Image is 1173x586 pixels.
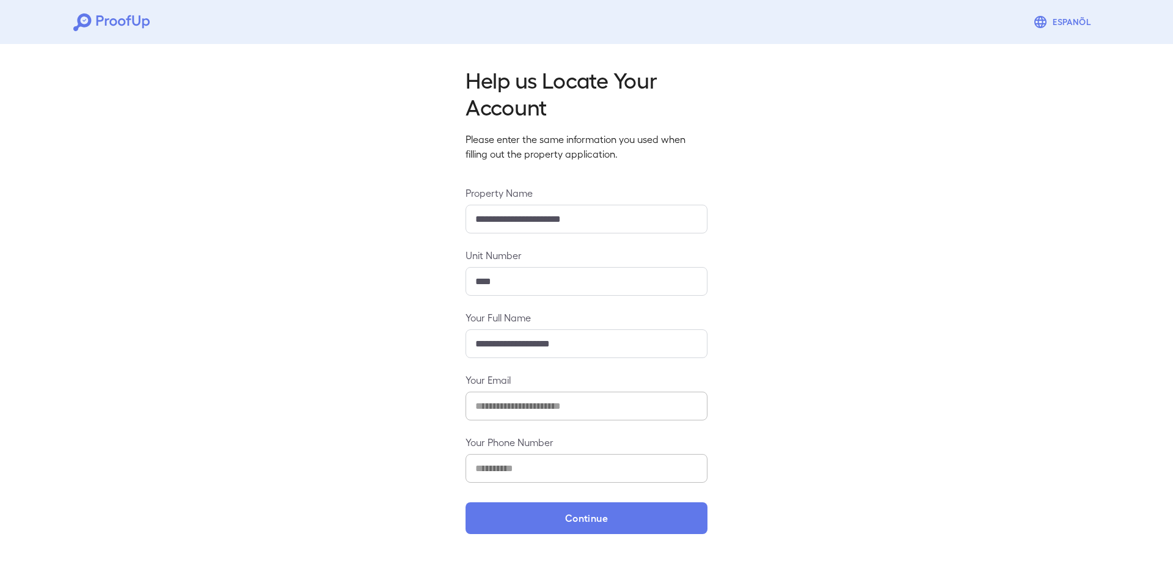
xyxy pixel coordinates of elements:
[466,502,707,534] button: Continue
[466,435,707,449] label: Your Phone Number
[466,373,707,387] label: Your Email
[466,186,707,200] label: Property Name
[1028,10,1100,34] button: Espanõl
[466,248,707,262] label: Unit Number
[466,66,707,120] h2: Help us Locate Your Account
[466,132,707,161] p: Please enter the same information you used when filling out the property application.
[466,310,707,324] label: Your Full Name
